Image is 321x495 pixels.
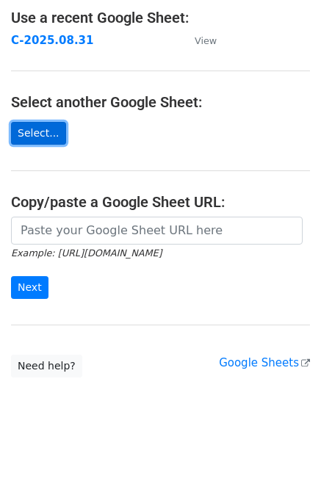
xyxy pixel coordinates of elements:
[219,356,310,369] a: Google Sheets
[11,9,310,26] h4: Use a recent Google Sheet:
[248,424,321,495] iframe: Chat Widget
[11,122,66,145] a: Select...
[180,34,217,47] a: View
[248,424,321,495] div: 聊天小组件
[11,217,303,245] input: Paste your Google Sheet URL here
[11,34,93,47] a: C-2025.08.31
[195,35,217,46] small: View
[11,93,310,111] h4: Select another Google Sheet:
[11,193,310,211] h4: Copy/paste a Google Sheet URL:
[11,276,48,299] input: Next
[11,355,82,377] a: Need help?
[11,247,162,259] small: Example: [URL][DOMAIN_NAME]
